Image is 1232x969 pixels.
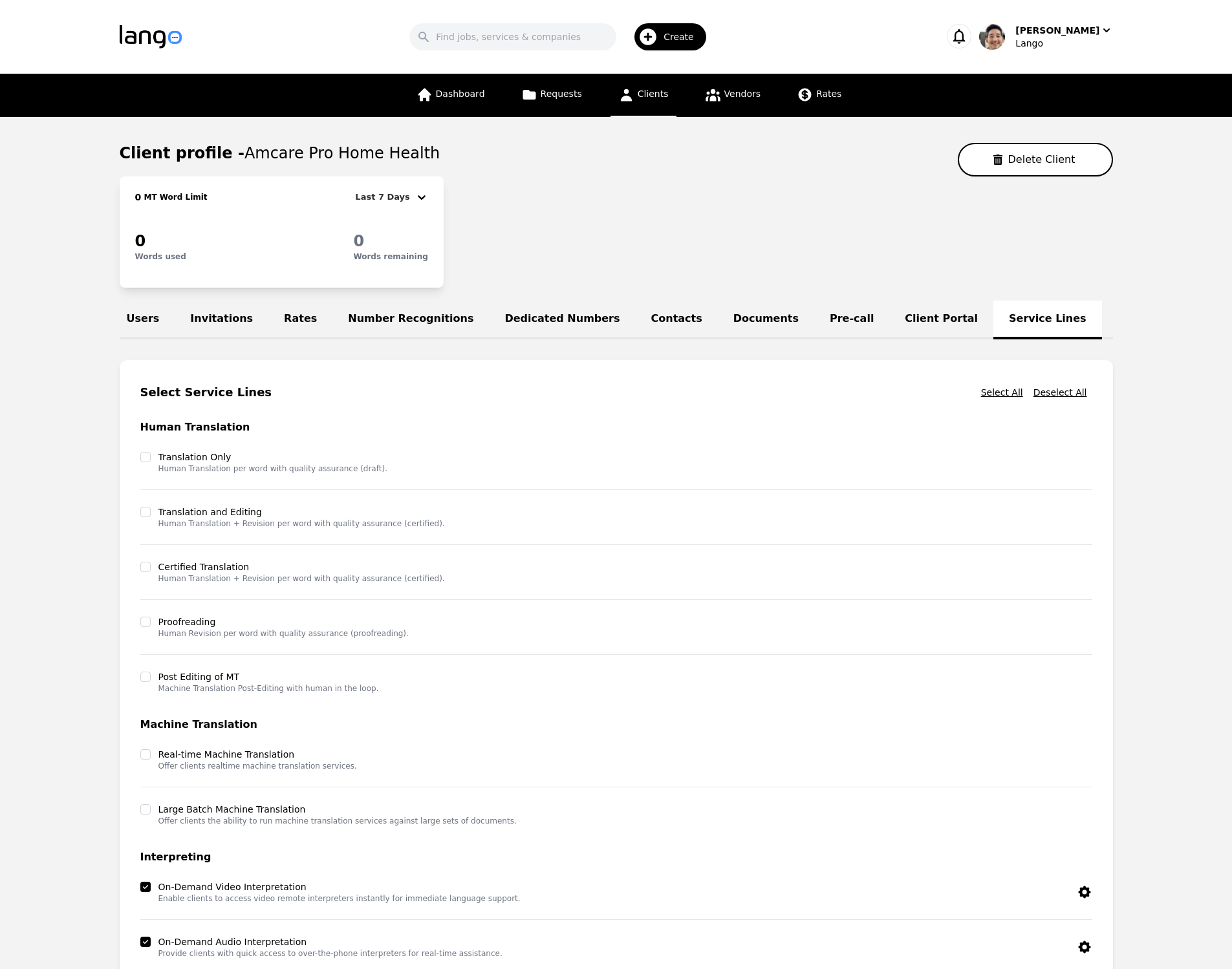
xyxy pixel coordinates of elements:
[158,803,517,816] label: Large Batch Machine Translation
[636,301,718,339] a: Contacts
[436,89,485,99] span: Dashboard
[697,74,768,117] a: Vendors
[158,615,409,628] label: Proofreading
[353,251,427,262] p: Words remaining
[158,935,503,948] label: On-Demand Audio Interpretation
[958,143,1113,176] button: Delete Client
[158,573,445,584] p: Human Translation + Revision per word with quality assurance (certified).
[244,144,440,162] span: Amcare Pro Home Health
[158,463,387,474] p: Human Translation per word with quality assurance (draft).
[135,251,186,262] p: Words used
[268,301,332,339] a: Rates
[332,301,489,339] a: Number Recognitions
[158,893,521,904] p: Enable clients to access video remote interpreters instantly for immediate language support.
[120,25,182,48] img: Logo
[789,74,849,117] a: Rates
[814,301,889,339] a: Pre-call
[175,301,268,339] a: Invitations
[611,74,676,117] a: Clients
[140,849,1092,865] h3: Interpreting
[409,74,493,117] a: Dashboard
[1102,301,1222,339] a: Words Settings
[135,192,142,202] span: 0
[816,89,841,99] span: Rates
[718,301,814,339] a: Documents
[976,381,1028,404] button: Select All
[158,761,357,771] p: Offer clients realtime machine translation services.
[158,560,445,573] label: Certified Translation
[141,192,207,202] h2: MT Word Limit
[1015,24,1099,37] div: [PERSON_NAME]
[616,18,714,56] button: Create
[111,301,175,339] a: Users
[889,301,993,339] a: Client Portal
[724,89,761,99] span: Vendors
[664,30,703,43] span: Create
[355,189,415,205] div: Last 7 Days
[158,670,379,683] label: Post Editing of MT
[158,518,445,529] p: Human Translation + Revision per word with quality assurance (certified).
[140,717,1092,732] h3: Machine Translation
[158,506,445,518] label: Translation and Editing
[541,89,582,99] span: Requests
[979,24,1112,50] button: User Profile[PERSON_NAME]Lango
[979,24,1005,50] img: User Profile
[158,816,517,826] p: Offer clients the ability to run machine translation services against large sets of documents.
[489,301,635,339] a: Dedicated Numbers
[638,89,669,99] span: Clients
[120,143,440,164] h1: Client profile -
[1028,381,1092,404] button: Deselect All
[140,420,1092,435] h3: Human Translation
[1015,37,1112,50] div: Lango
[140,383,272,401] h2: Select Service Lines
[158,748,357,761] label: Real-time Machine Translation
[135,232,146,250] span: 0
[158,451,387,463] label: Translation Only
[158,880,521,893] label: On-Demand Video Interpretation
[409,23,616,50] input: Find jobs, services & companies
[513,74,590,117] a: Requests
[158,948,503,959] p: Provide clients with quick access to over-the-phone interpreters for real-time assistance.
[158,683,379,694] p: Machine Translation Post-Editing with human in the loop.
[353,232,364,250] span: 0
[158,628,409,639] p: Human Revision per word with quality assurance (proofreading).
